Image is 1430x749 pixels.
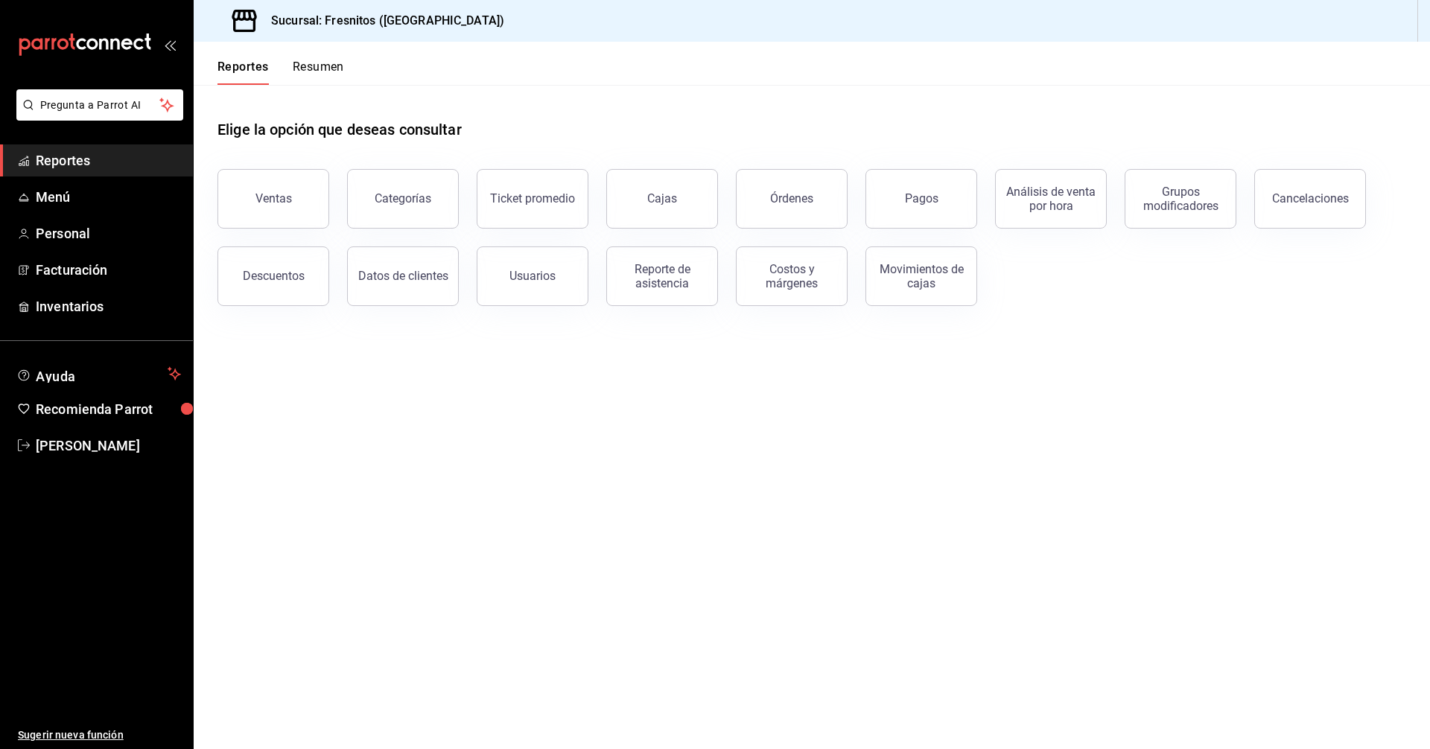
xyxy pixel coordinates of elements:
[358,269,448,283] div: Datos de clientes
[36,260,181,280] span: Facturación
[255,191,292,205] div: Ventas
[243,269,305,283] div: Descuentos
[36,150,181,170] span: Reportes
[1125,169,1236,229] button: Grupos modificadores
[770,191,813,205] div: Órdenes
[36,365,162,383] span: Ayuda
[1254,169,1366,229] button: Cancelaciones
[217,118,462,141] h1: Elige la opción que deseas consultar
[606,169,718,229] button: Cajas
[10,108,183,124] a: Pregunta a Parrot AI
[36,399,181,419] span: Recomienda Parrot
[995,169,1107,229] button: Análisis de venta por hora
[865,169,977,229] button: Pagos
[293,60,344,85] button: Resumen
[347,246,459,306] button: Datos de clientes
[509,269,556,283] div: Usuarios
[375,191,431,205] div: Categorías
[477,169,588,229] button: Ticket promedio
[736,169,848,229] button: Órdenes
[217,169,329,229] button: Ventas
[1005,185,1097,213] div: Análisis de venta por hora
[36,187,181,207] span: Menú
[36,436,181,456] span: [PERSON_NAME]
[616,262,708,290] div: Reporte de asistencia
[746,262,838,290] div: Costos y márgenes
[164,39,176,51] button: open_drawer_menu
[36,296,181,316] span: Inventarios
[905,191,938,205] div: Pagos
[1272,191,1349,205] div: Cancelaciones
[647,191,677,205] div: Cajas
[875,262,967,290] div: Movimientos de cajas
[347,169,459,229] button: Categorías
[36,223,181,243] span: Personal
[736,246,848,306] button: Costos y márgenes
[217,60,344,85] div: navigation tabs
[40,98,160,113] span: Pregunta a Parrot AI
[217,60,269,85] button: Reportes
[477,246,588,306] button: Usuarios
[865,246,977,306] button: Movimientos de cajas
[1134,185,1227,213] div: Grupos modificadores
[16,89,183,121] button: Pregunta a Parrot AI
[490,191,575,205] div: Ticket promedio
[259,12,504,30] h3: Sucursal: Fresnitos ([GEOGRAPHIC_DATA])
[18,727,181,743] span: Sugerir nueva función
[217,246,329,306] button: Descuentos
[606,246,718,306] button: Reporte de asistencia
